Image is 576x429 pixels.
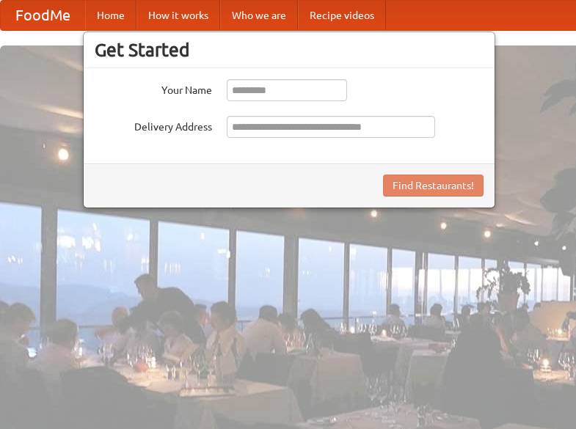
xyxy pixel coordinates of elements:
[136,1,220,30] a: How it works
[220,1,298,30] a: Who we are
[298,1,386,30] a: Recipe videos
[95,79,212,98] label: Your Name
[95,39,484,61] h3: Get Started
[95,116,212,134] label: Delivery Address
[383,175,484,197] button: Find Restaurants!
[85,1,136,30] a: Home
[1,1,85,30] a: FoodMe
